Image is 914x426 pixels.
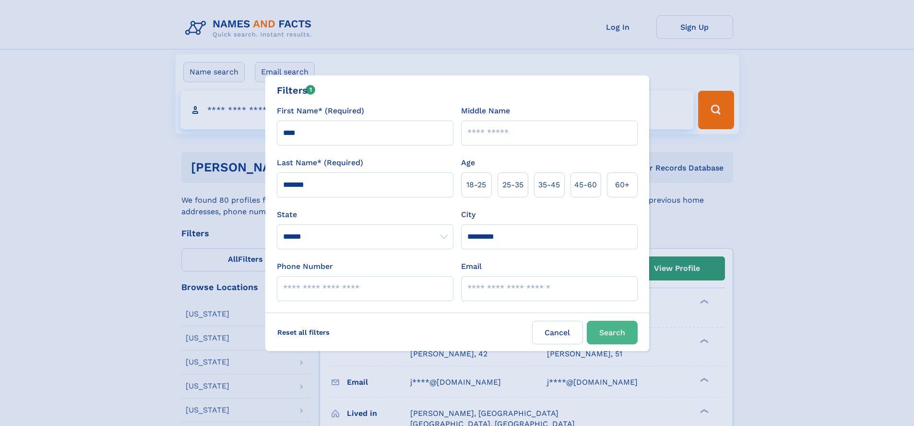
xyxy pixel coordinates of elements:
label: State [277,209,453,220]
div: Filters [277,83,316,97]
span: 25‑35 [502,179,523,191]
label: Middle Name [461,105,510,117]
span: 35‑45 [538,179,560,191]
span: 45‑60 [574,179,597,191]
label: Last Name* (Required) [277,157,363,169]
button: Search [587,321,638,344]
label: First Name* (Required) [277,105,364,117]
label: Cancel [532,321,583,344]
label: Age [461,157,475,169]
label: City [461,209,475,220]
label: Email [461,261,482,272]
label: Phone Number [277,261,333,272]
span: 60+ [615,179,629,191]
span: 18‑25 [466,179,486,191]
label: Reset all filters [271,321,336,344]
